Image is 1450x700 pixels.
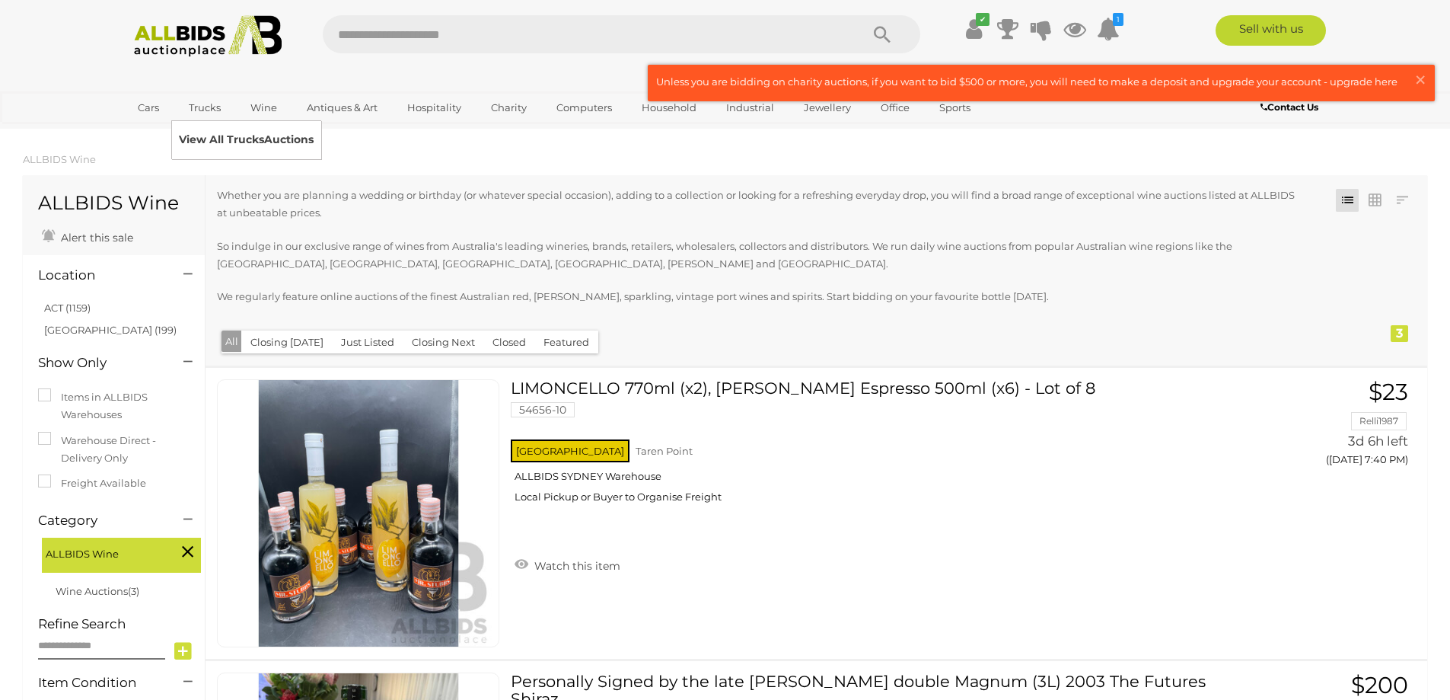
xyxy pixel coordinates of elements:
button: Closing Next [403,331,484,354]
a: Antiques & Art [297,95,387,120]
label: Freight Available [38,475,146,492]
img: 54656-10a.jpeg [225,380,492,647]
a: Cars [128,95,169,120]
h4: Item Condition [38,676,161,690]
a: ACT (1159) [44,302,91,314]
a: Sports [929,95,980,120]
a: Office [871,95,919,120]
a: Trucks [179,95,231,120]
i: ✔ [976,13,990,26]
h1: ALLBIDS Wine [38,193,190,214]
a: Industrial [716,95,784,120]
h4: Show Only [38,356,161,370]
button: Just Listed [332,331,403,354]
span: ALLBIDS Wine [46,542,160,563]
a: Household [632,95,706,120]
h4: Refine Search [38,617,201,631]
button: Closed [483,331,535,354]
img: Allbids.com.au [126,15,291,57]
button: All [221,331,242,353]
p: Whether you are planning a wedding or birthday (or whatever special occasion), adding to a collec... [217,187,1305,222]
a: Charity [481,95,537,120]
a: ✔ [963,15,986,43]
a: $23 Relli1987 3d 6h left ([DATE] 7:40 PM) [1235,379,1412,475]
p: We regularly feature online auctions of the finest Australian red, [PERSON_NAME], sparkling, vint... [217,288,1305,305]
label: Warehouse Direct - Delivery Only [38,432,190,468]
span: (3) [128,585,139,597]
a: Alert this sale [38,225,137,248]
a: Wine Auctions(3) [56,585,139,597]
span: × [1413,65,1427,94]
a: Sell with us [1216,15,1326,46]
button: Closing [DATE] [241,331,333,354]
a: Hospitality [397,95,471,120]
span: Watch this item [531,559,620,573]
a: Computers [547,95,622,120]
button: Featured [534,331,598,354]
a: Jewellery [794,95,861,120]
a: [GEOGRAPHIC_DATA] [128,120,256,145]
p: So indulge in our exclusive range of wines from Australia's leading wineries, brands, retailers, ... [217,238,1305,273]
a: Wine [241,95,287,120]
b: Contact Us [1260,101,1318,113]
span: Alert this sale [57,231,133,245]
i: 1 [1113,13,1123,26]
a: LIMONCELLO 770ml (x2), [PERSON_NAME] Espresso 500ml (x6) - Lot of 8 54656-10 [GEOGRAPHIC_DATA] Ta... [522,379,1212,515]
span: $23 [1369,378,1408,406]
div: 3 [1391,325,1408,342]
h4: Location [38,268,161,283]
a: [GEOGRAPHIC_DATA] (199) [44,324,177,336]
button: Search [844,15,920,53]
h4: Category [38,513,161,528]
span: $200 [1351,671,1408,699]
a: ALLBIDS Wine [23,153,96,165]
a: Watch this item [511,553,624,576]
label: Items in ALLBIDS Warehouses [38,388,190,424]
a: Contact Us [1260,99,1322,116]
a: 1 [1097,15,1120,43]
